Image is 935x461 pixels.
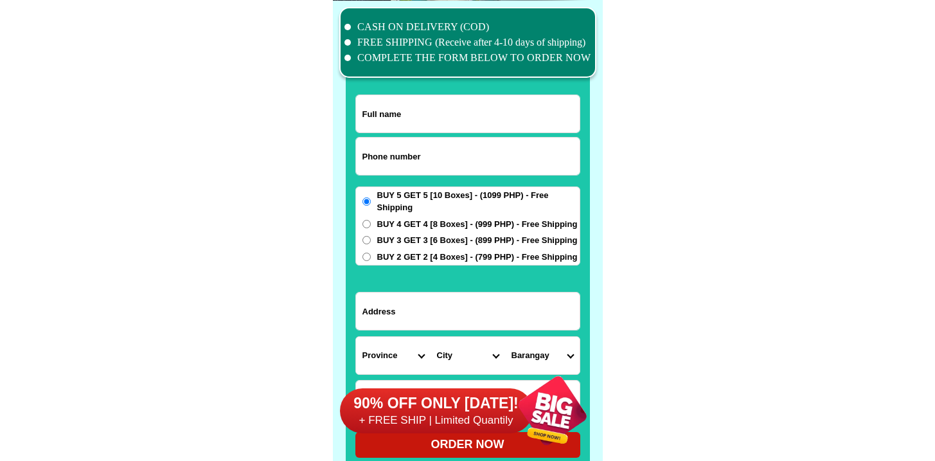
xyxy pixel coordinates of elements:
input: BUY 2 GET 2 [4 Boxes] - (799 PHP) - Free Shipping [362,253,371,261]
input: BUY 4 GET 4 [8 Boxes] - (999 PHP) - Free Shipping [362,220,371,228]
span: BUY 3 GET 3 [6 Boxes] - (899 PHP) - Free Shipping [377,234,578,247]
input: BUY 5 GET 5 [10 Boxes] - (1099 PHP) - Free Shipping [362,197,371,206]
select: Select province [356,337,431,374]
span: BUY 4 GET 4 [8 Boxes] - (999 PHP) - Free Shipping [377,218,578,231]
input: Input address [356,293,580,330]
span: BUY 2 GET 2 [4 Boxes] - (799 PHP) - Free Shipping [377,251,578,264]
input: Input phone_number [356,138,580,175]
input: Input full_name [356,95,580,132]
select: Select commune [505,337,580,374]
li: COMPLETE THE FORM BELOW TO ORDER NOW [344,50,591,66]
span: BUY 5 GET 5 [10 Boxes] - (1099 PHP) - Free Shipping [377,189,580,214]
select: Select district [431,337,505,374]
h6: + FREE SHIP | Limited Quantily [340,413,533,428]
input: BUY 3 GET 3 [6 Boxes] - (899 PHP) - Free Shipping [362,236,371,244]
li: FREE SHIPPING (Receive after 4-10 days of shipping) [344,35,591,50]
h6: 90% OFF ONLY [DATE]! [340,394,533,413]
li: CASH ON DELIVERY (COD) [344,19,591,35]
